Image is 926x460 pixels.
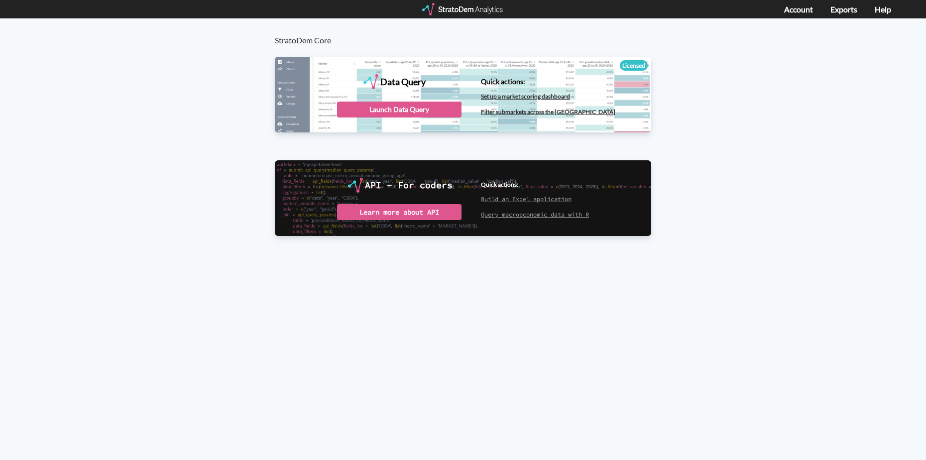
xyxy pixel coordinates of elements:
a: Help [875,4,891,14]
a: Exports [830,4,857,14]
h4: Quick actions: [481,181,589,188]
a: Set up a market scoring dashboard [481,93,570,100]
div: Data Query [380,74,426,89]
div: Launch Data Query [337,102,462,117]
a: Query macroeconomic data with R [481,211,589,218]
div: Learn more about API [337,204,462,220]
a: Account [784,4,813,14]
a: Filter submarkets across the [GEOGRAPHIC_DATA] [481,108,615,115]
div: Licensed [620,60,648,71]
h3: StratoDem Core [275,18,662,45]
h4: Quick actions: [481,78,615,85]
div: API - For coders [365,178,453,193]
a: Build an Excel application [481,195,572,203]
